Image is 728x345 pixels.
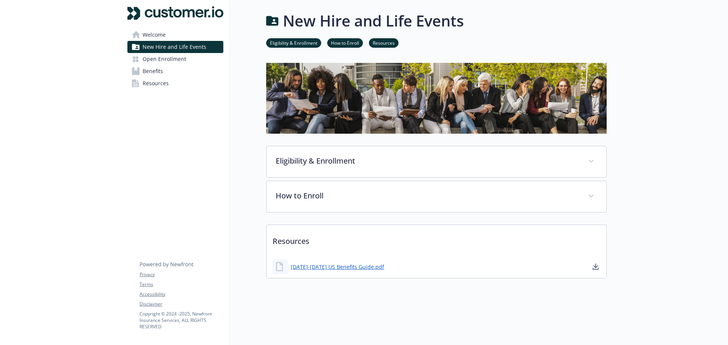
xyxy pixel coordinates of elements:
span: New Hire and Life Events [143,41,206,53]
span: Welcome [143,29,166,41]
a: Accessibility [140,291,223,298]
a: Open Enrollment [127,53,223,65]
span: Open Enrollment [143,53,186,65]
a: How to Enroll [327,39,363,46]
span: Benefits [143,65,163,77]
div: How to Enroll [267,181,606,212]
p: Copyright © 2024 - 2025 , Newfront Insurance Services, ALL RIGHTS RESERVED [140,311,223,330]
a: New Hire and Life Events [127,41,223,53]
a: Eligibility & Enrollment [266,39,321,46]
p: How to Enroll [276,190,579,201]
a: download document [591,262,600,271]
img: new hire page banner [266,63,607,134]
p: Eligibility & Enrollment [276,155,579,167]
a: Welcome [127,29,223,41]
a: Privacy [140,271,223,278]
a: Disclaimer [140,301,223,308]
a: Resources [127,77,223,89]
a: Terms [140,281,223,288]
p: Resources [267,225,606,253]
div: Eligibility & Enrollment [267,146,606,177]
a: [DATE]-[DATE] US Benefits Guide.pdf [291,263,384,271]
a: Resources [369,39,399,46]
span: Resources [143,77,169,89]
h1: New Hire and Life Events [283,9,464,32]
a: Benefits [127,65,223,77]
